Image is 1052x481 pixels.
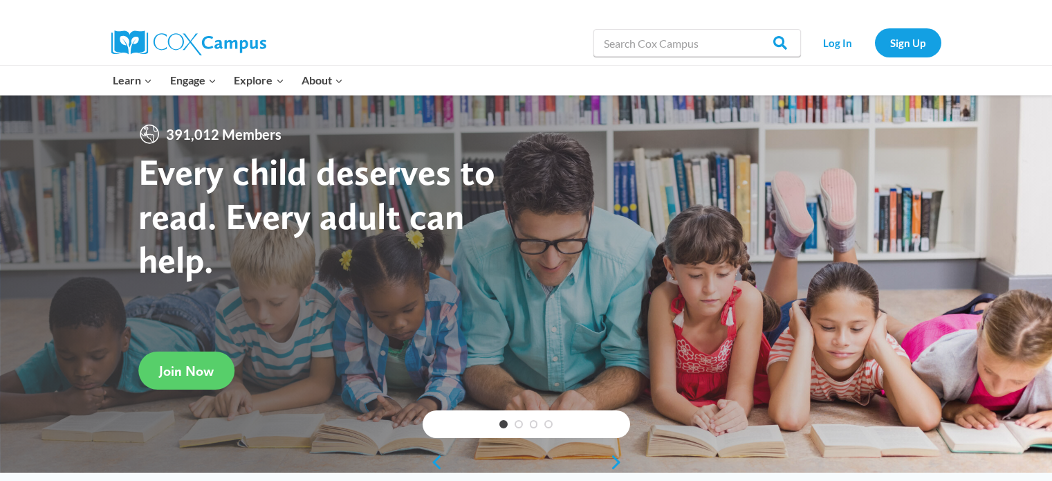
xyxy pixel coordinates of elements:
span: Explore [234,71,284,89]
a: Sign Up [875,28,941,57]
nav: Primary Navigation [104,66,352,95]
img: Cox Campus [111,30,266,55]
span: Learn [113,71,152,89]
a: Join Now [138,352,234,390]
nav: Secondary Navigation [808,28,941,57]
a: previous [423,454,443,471]
a: 4 [544,420,553,428]
a: 3 [530,420,538,428]
a: Log In [808,28,868,57]
input: Search Cox Campus [593,29,801,57]
strong: Every child deserves to read. Every adult can help. [138,149,495,282]
a: 2 [515,420,523,428]
a: 1 [499,420,508,428]
span: Engage [170,71,216,89]
a: next [609,454,630,471]
span: Join Now [159,363,214,379]
div: content slider buttons [423,448,630,476]
span: 391,012 Members [160,123,287,145]
span: About [302,71,343,89]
